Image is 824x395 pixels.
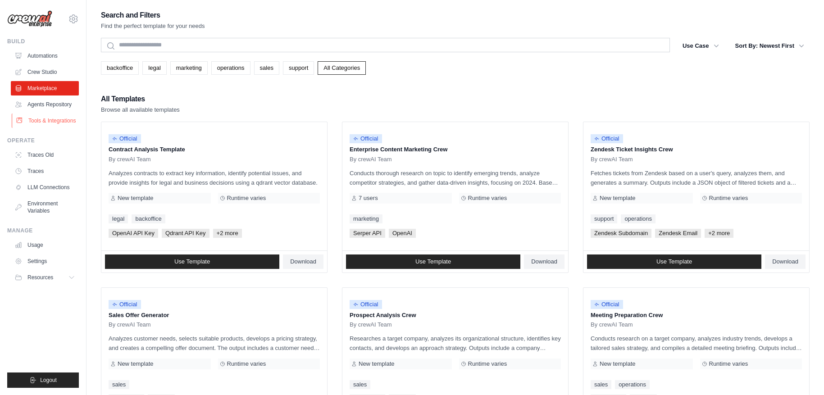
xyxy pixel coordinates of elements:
[591,321,633,328] span: By crewAI Team
[350,168,561,187] p: Conducts thorough research on topic to identify emerging trends, analyze competitor strategies, a...
[346,254,520,269] a: Use Template
[531,258,557,265] span: Download
[621,214,656,223] a: operations
[109,300,141,309] span: Official
[109,168,320,187] p: Analyzes contracts to extract key information, identify potential issues, and provide insights fo...
[615,380,650,389] a: operations
[109,214,128,223] a: legal
[772,258,798,265] span: Download
[142,61,166,75] a: legal
[11,65,79,79] a: Crew Studio
[765,254,806,269] a: Download
[283,254,323,269] a: Download
[7,10,52,27] img: Logo
[591,156,633,163] span: By crewAI Team
[591,229,651,238] span: Zendesk Subdomain
[524,254,565,269] a: Download
[705,229,733,238] span: +2 more
[600,360,635,368] span: New template
[109,311,320,320] p: Sales Offer Generator
[12,114,80,128] a: Tools & Integrations
[7,137,79,144] div: Operate
[600,195,635,202] span: New template
[591,168,802,187] p: Fetches tickets from Zendesk based on a user's query, analyzes them, and generates a summary. Out...
[227,360,266,368] span: Runtime varies
[655,229,701,238] span: Zendesk Email
[591,311,802,320] p: Meeting Preparation Crew
[105,254,279,269] a: Use Template
[350,214,382,223] a: marketing
[101,61,139,75] a: backoffice
[174,258,210,265] span: Use Template
[11,148,79,162] a: Traces Old
[27,274,53,281] span: Resources
[109,145,320,154] p: Contract Analysis Template
[350,380,370,389] a: sales
[11,49,79,63] a: Automations
[109,156,151,163] span: By crewAI Team
[591,145,802,154] p: Zendesk Ticket Insights Crew
[290,258,316,265] span: Download
[318,61,366,75] a: All Categories
[118,195,153,202] span: New template
[730,38,810,54] button: Sort By: Newest First
[350,156,392,163] span: By crewAI Team
[227,195,266,202] span: Runtime varies
[359,195,378,202] span: 7 users
[162,229,209,238] span: Qdrant API Key
[11,254,79,268] a: Settings
[254,61,279,75] a: sales
[118,360,153,368] span: New template
[350,300,382,309] span: Official
[359,360,394,368] span: New template
[468,360,507,368] span: Runtime varies
[109,229,158,238] span: OpenAI API Key
[101,9,205,22] h2: Search and Filters
[350,229,385,238] span: Serper API
[109,380,129,389] a: sales
[132,214,165,223] a: backoffice
[7,38,79,45] div: Build
[677,38,724,54] button: Use Case
[587,254,761,269] a: Use Template
[350,334,561,353] p: Researches a target company, analyzes its organizational structure, identifies key contacts, and ...
[109,334,320,353] p: Analyzes customer needs, selects suitable products, develops a pricing strategy, and creates a co...
[591,334,802,353] p: Conducts research on a target company, analyzes industry trends, develops a tailored sales strate...
[350,321,392,328] span: By crewAI Team
[350,134,382,143] span: Official
[7,227,79,234] div: Manage
[468,195,507,202] span: Runtime varies
[109,134,141,143] span: Official
[656,258,692,265] span: Use Template
[40,377,57,384] span: Logout
[709,195,748,202] span: Runtime varies
[415,258,451,265] span: Use Template
[591,214,617,223] a: support
[101,93,180,105] h2: All Templates
[11,180,79,195] a: LLM Connections
[7,372,79,388] button: Logout
[211,61,250,75] a: operations
[591,300,623,309] span: Official
[101,105,180,114] p: Browse all available templates
[11,196,79,218] a: Environment Variables
[283,61,314,75] a: support
[11,164,79,178] a: Traces
[11,238,79,252] a: Usage
[11,81,79,95] a: Marketplace
[709,360,748,368] span: Runtime varies
[389,229,416,238] span: OpenAI
[109,321,151,328] span: By crewAI Team
[213,229,242,238] span: +2 more
[591,380,611,389] a: sales
[101,22,205,31] p: Find the perfect template for your needs
[11,270,79,285] button: Resources
[170,61,208,75] a: marketing
[11,97,79,112] a: Agents Repository
[350,311,561,320] p: Prospect Analysis Crew
[591,134,623,143] span: Official
[350,145,561,154] p: Enterprise Content Marketing Crew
